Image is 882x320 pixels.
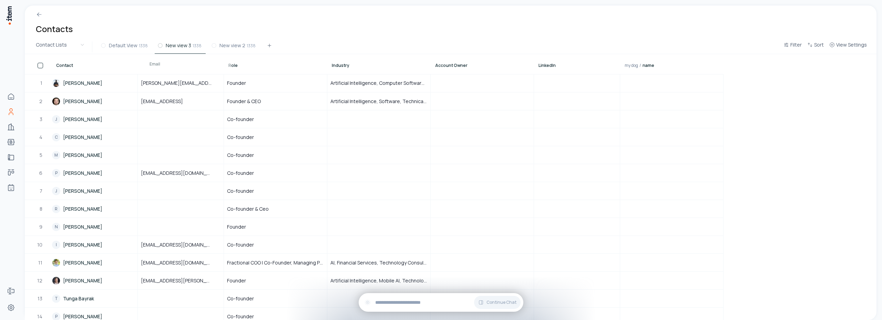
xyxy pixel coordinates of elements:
span: Co-founder [227,170,254,177]
a: I[PERSON_NAME] [52,236,137,253]
span: 14 [37,313,43,320]
span: Sort [814,41,824,48]
th: Role [224,54,327,74]
a: M[PERSON_NAME] [52,147,137,163]
span: 3 [40,116,43,123]
span: Artificial Intelligence, Software, Technical Documentation [330,98,427,105]
span: Founder & CEO [227,98,261,105]
button: New view 21338 [208,41,260,54]
a: Contacts [4,105,18,119]
span: 1338 [139,42,148,49]
span: 12 [37,277,43,284]
span: Account Owner [435,63,468,68]
span: 1 [40,80,43,87]
span: Artificial Intelligence, Computer Software, Telecommunications [330,80,427,87]
span: Contact [56,63,73,68]
div: C [52,133,60,141]
span: View Settings [836,41,867,48]
span: Founder [227,223,246,230]
span: / [639,63,641,68]
span: Artificial Intelligence, Mobile AI, Technology [330,277,427,284]
a: N[PERSON_NAME] [52,218,137,235]
div: I [52,241,60,249]
a: Settings [4,301,18,314]
span: Founder [227,80,246,87]
span: Default View [109,42,137,49]
span: New view 3 [166,42,191,49]
div: P [52,169,60,177]
div: J [52,115,60,123]
span: 10 [37,241,43,248]
a: J[PERSON_NAME] [52,111,137,128]
img: Item Brain Logo [6,6,12,25]
th: Account Owner [431,54,534,74]
span: [EMAIL_ADDRESS][DOMAIN_NAME] [141,241,220,248]
span: 11 [38,259,43,266]
div: J [52,187,60,195]
th: LinkedIn [534,54,620,74]
span: Filter [790,41,802,48]
span: 1338 [193,42,202,49]
button: Continue Chat [474,296,521,309]
div: R [52,205,60,213]
span: Co-founder [227,295,254,302]
a: Agents [4,181,18,194]
span: AI, Financial Services, Technology Consulting [330,259,427,266]
button: Filter [781,41,804,53]
span: Co-founder & Ceo [227,206,269,212]
div: M [52,151,60,159]
span: [PERSON_NAME][EMAIL_ADDRESS][DOMAIN_NAME] [141,80,220,87]
a: deals [4,166,18,179]
th: my dog/name [620,54,724,74]
div: Continue Chat [359,293,523,312]
span: Co-founder [227,188,254,194]
button: Sort [804,41,827,53]
button: New view 31338 [155,41,206,54]
a: C[PERSON_NAME] [52,129,137,146]
a: [PERSON_NAME] [52,272,137,289]
img: Henry Ndubuaku [52,79,60,87]
a: [PERSON_NAME] [52,93,137,110]
span: name [643,63,654,68]
span: 7 [40,188,43,194]
span: Co-founder [227,152,254,159]
a: R[PERSON_NAME] [52,200,137,217]
a: Companies [4,120,18,134]
span: Co-founder [227,313,254,320]
span: [EMAIL_ADDRESS][PERSON_NAME][DOMAIN_NAME] [141,277,220,284]
a: implementations [4,150,18,164]
a: P[PERSON_NAME] [52,164,137,181]
span: LinkedIn [539,63,556,68]
span: Fractional COO | Co-Founder, Managing Partner [227,259,324,266]
span: 6 [39,170,43,177]
span: Role [228,63,238,68]
span: 8 [40,206,43,212]
th: Industry [327,54,431,74]
span: my dog [625,63,638,68]
button: View Settings [827,41,870,53]
span: 13 [38,295,43,302]
span: Co-founder [227,241,254,248]
span: 2 [39,98,43,105]
button: Default View1338 [98,41,152,54]
a: J[PERSON_NAME] [52,182,137,199]
span: Email [150,61,160,67]
span: Continue Chat [486,300,516,305]
span: 4 [39,134,43,141]
span: Co-founder [227,116,254,123]
span: 1338 [247,42,256,49]
img: Joshua Chang [52,259,60,267]
img: Adi Singh [52,97,60,106]
span: 9 [39,223,43,230]
a: Forms [4,284,18,298]
span: 5 [40,152,43,159]
span: Industry [332,63,349,68]
span: Co-founder [227,134,254,141]
span: [EMAIL_ADDRESS][DOMAIN_NAME] [141,259,220,266]
a: TTunga Bayrak [52,290,137,307]
a: Home [4,90,18,103]
div: T [52,294,60,303]
th: Email [145,53,231,73]
h1: Contacts [36,23,73,34]
span: [EMAIL_ADDRESS] [141,98,191,105]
